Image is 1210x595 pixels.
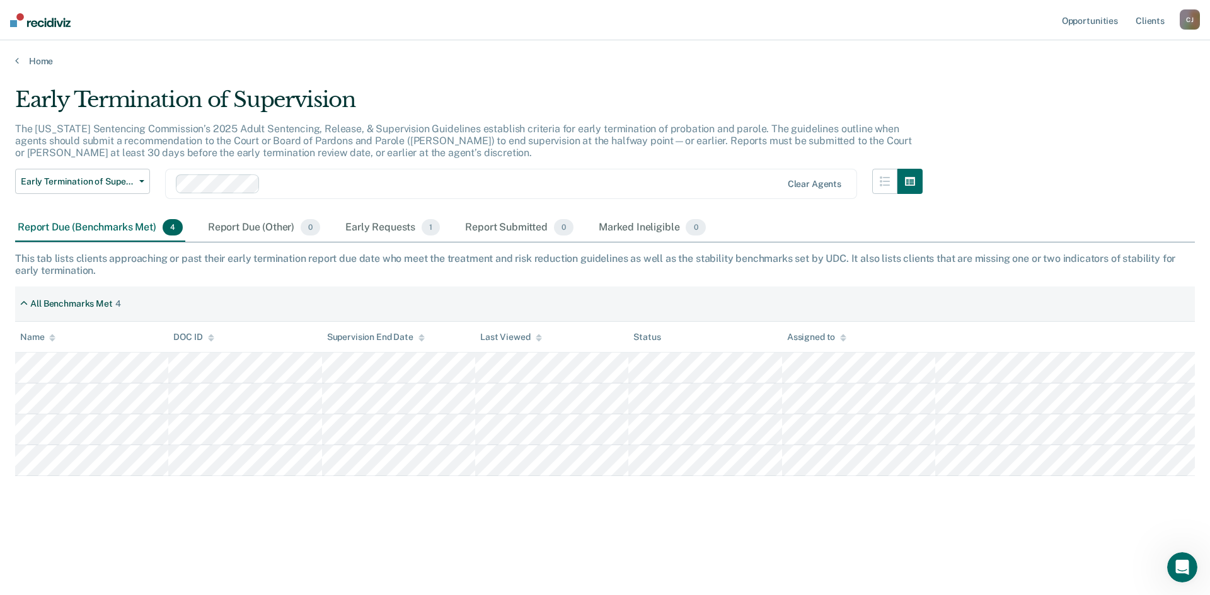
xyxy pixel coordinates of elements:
span: 0 [686,219,705,235]
div: Last Viewed [480,332,541,343]
div: C J [1180,9,1200,30]
span: Early Termination of Supervision [21,176,134,187]
div: Early Termination of Supervision [15,87,923,123]
div: Marked Ineligible0 [596,214,708,242]
div: Report Due (Other)0 [205,214,323,242]
iframe: Intercom live chat [1167,552,1197,582]
span: 0 [554,219,573,235]
div: Early Requests1 [343,214,442,242]
span: 1 [422,219,440,235]
div: Clear agents [788,179,841,190]
img: Recidiviz [10,13,71,27]
a: Home [15,55,1195,67]
div: Status [633,332,660,343]
span: 0 [301,219,320,235]
div: DOC ID [173,332,214,343]
span: 4 [163,219,183,235]
div: 4 [115,298,121,309]
div: All Benchmarks Met4 [15,293,126,314]
div: Assigned to [787,332,846,343]
div: Supervision End Date [327,332,425,343]
div: This tab lists clients approaching or past their early termination report due date who meet the t... [15,252,1195,276]
p: The [US_STATE] Sentencing Commission’s 2025 Adult Sentencing, Release, & Supervision Guidelines e... [15,123,912,159]
div: All Benchmarks Met [30,298,112,309]
button: Early Termination of Supervision [15,169,150,194]
div: Report Due (Benchmarks Met)4 [15,214,185,242]
button: CJ [1180,9,1200,30]
div: Name [20,332,55,343]
div: Report Submitted0 [463,214,576,242]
